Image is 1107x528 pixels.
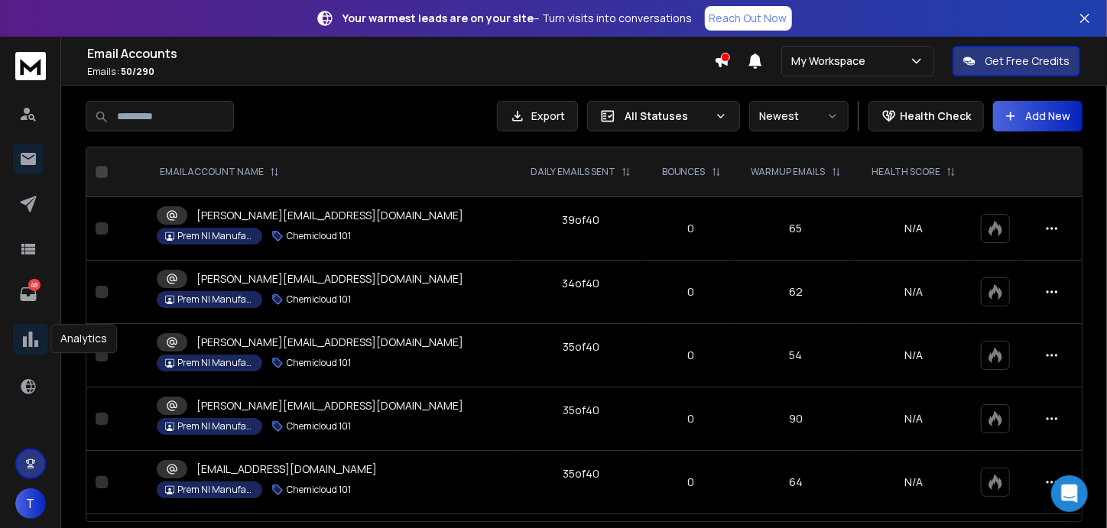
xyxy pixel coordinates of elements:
[497,101,578,131] button: Export
[177,357,254,369] p: Prem NI Manufacturing & Sustainability 2025
[865,411,963,426] p: N/A
[656,411,726,426] p: 0
[865,348,963,363] p: N/A
[735,387,856,451] td: 90
[735,451,856,514] td: 64
[196,462,377,477] p: [EMAIL_ADDRESS][DOMAIN_NAME]
[656,284,726,300] p: 0
[50,324,117,353] div: Analytics
[656,475,726,490] p: 0
[752,166,826,178] p: WARMUP EMAILS
[985,53,1070,69] p: Get Free Credits
[160,166,279,178] div: EMAIL ACCOUNT NAME
[709,11,787,26] p: Reach Out Now
[735,261,856,324] td: 62
[656,348,726,363] p: 0
[343,11,534,25] strong: Your warmest leads are on your site
[287,357,351,369] p: Chemicloud 101
[15,488,46,519] button: T
[177,230,254,242] p: Prem NI Manufacturing & Sustainability 2025
[196,271,463,287] p: [PERSON_NAME][EMAIL_ADDRESS][DOMAIN_NAME]
[287,293,351,306] p: Chemicloud 101
[735,197,856,261] td: 65
[865,475,963,490] p: N/A
[791,53,872,69] p: My Workspace
[28,279,41,291] p: 48
[287,420,351,432] p: Chemicloud 101
[87,44,714,63] h1: Email Accounts
[1051,475,1088,512] div: Open Intercom Messenger
[872,166,940,178] p: HEALTH SCORE
[562,212,599,228] div: 39 of 40
[531,166,615,178] p: DAILY EMAILS SENT
[196,335,463,350] p: [PERSON_NAME][EMAIL_ADDRESS][DOMAIN_NAME]
[662,166,706,178] p: BOUNCES
[749,101,849,131] button: Newest
[121,65,154,78] span: 50 / 290
[735,324,856,387] td: 54
[705,6,792,31] a: Reach Out Now
[343,11,693,26] p: – Turn visits into conversations
[177,420,254,432] p: Prem NI Manufacturing & Sustainability 2025
[196,398,463,413] p: [PERSON_NAME][EMAIL_ADDRESS][DOMAIN_NAME]
[287,484,351,496] p: Chemicloud 101
[563,339,599,355] div: 35 of 40
[15,52,46,80] img: logo
[953,46,1080,76] button: Get Free Credits
[287,230,351,242] p: Chemicloud 101
[868,101,984,131] button: Health Check
[196,208,463,223] p: [PERSON_NAME][EMAIL_ADDRESS][DOMAIN_NAME]
[177,484,254,496] p: Prem NI Manufacturing & Sustainability 2025
[13,279,44,309] a: 48
[562,276,599,291] div: 34 of 40
[900,109,971,124] p: Health Check
[865,221,963,236] p: N/A
[865,284,963,300] p: N/A
[625,109,709,124] p: All Statuses
[563,403,599,418] div: 35 of 40
[177,293,254,306] p: Prem NI Manufacturing & Sustainability 2025
[563,466,599,481] div: 35 of 40
[87,66,714,78] p: Emails :
[993,101,1083,131] button: Add New
[656,221,726,236] p: 0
